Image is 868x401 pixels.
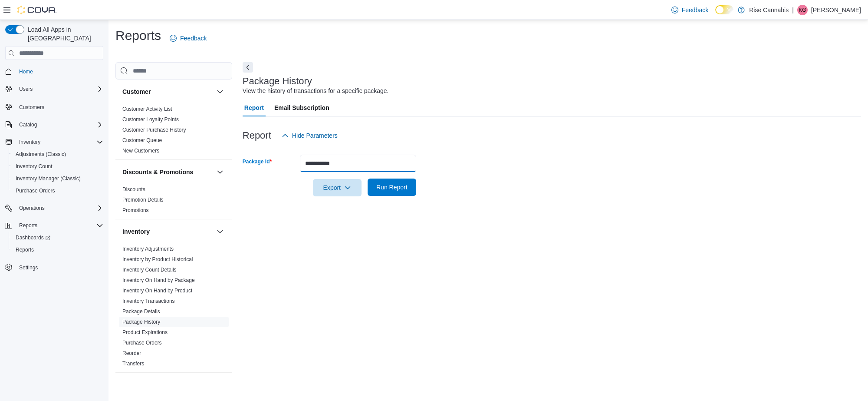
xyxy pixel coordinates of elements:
a: Dashboards [9,232,107,244]
a: Feedback [668,1,712,19]
a: Package Details [122,308,160,315]
button: Inventory [215,226,225,237]
a: Package History [122,319,160,325]
h1: Reports [115,27,161,44]
span: Promotion Details [122,196,164,203]
a: Adjustments (Classic) [12,149,69,159]
span: Load All Apps in [GEOGRAPHIC_DATA] [24,25,103,43]
button: Customer [122,87,213,96]
span: Customer Activity List [122,106,172,113]
button: Loyalty [215,380,225,390]
span: Customer Purchase History [122,126,186,133]
a: Settings [16,262,41,273]
button: Settings [2,261,107,274]
span: Inventory Manager (Classic) [12,173,103,184]
a: Inventory On Hand by Package [122,277,195,283]
span: Reorder [122,350,141,357]
button: Inventory [122,227,213,236]
span: Dashboards [12,232,103,243]
a: Feedback [166,30,210,47]
span: Package History [122,318,160,325]
h3: Customer [122,87,151,96]
span: Inventory Manager (Classic) [16,175,81,182]
span: Dashboards [16,234,50,241]
a: New Customers [122,148,159,154]
button: Inventory Count [9,160,107,172]
span: Inventory On Hand by Package [122,277,195,284]
button: Catalog [2,119,107,131]
a: Inventory Manager (Classic) [12,173,84,184]
h3: Package History [243,76,312,86]
a: Inventory Count [12,161,56,172]
button: Purchase Orders [9,185,107,197]
a: Purchase Orders [12,186,59,196]
span: Product Expirations [122,329,168,336]
a: Customers [16,102,48,113]
a: Promotions [122,207,149,213]
span: Reports [16,246,34,253]
span: Feedback [682,6,708,14]
a: Discounts [122,186,145,192]
a: Product Expirations [122,329,168,335]
a: Customer Purchase History [122,127,186,133]
span: Hide Parameters [292,131,338,140]
span: Home [19,68,33,75]
span: Dark Mode [715,14,716,15]
button: Adjustments (Classic) [9,148,107,160]
a: Inventory On Hand by Product [122,288,192,294]
a: Customer Activity List [122,106,172,112]
span: Report [244,99,264,116]
button: Run Report [368,179,416,196]
button: Reports [2,219,107,232]
a: Inventory Count Details [122,267,177,273]
input: Dark Mode [715,5,733,14]
nav: Complex example [5,62,103,296]
p: | [792,5,794,15]
a: Reports [12,245,37,255]
span: Inventory Adjustments [122,245,174,252]
a: Inventory Transactions [122,298,175,304]
span: Customers [19,104,44,111]
span: New Customers [122,147,159,154]
a: Transfers [122,361,144,367]
a: Promotion Details [122,197,164,203]
button: Reports [9,244,107,256]
p: Rise Cannabis [749,5,789,15]
span: Customers [16,101,103,112]
button: Export [313,179,362,196]
button: Home [2,65,107,78]
span: Reports [16,220,103,231]
img: Cova [17,6,56,14]
h3: Discounts & Promotions [122,168,193,176]
span: Settings [16,262,103,273]
span: Settings [19,264,38,271]
a: Inventory Adjustments [122,246,174,252]
h3: Inventory [122,227,150,236]
span: Email Subscription [274,99,329,116]
span: Purchase Orders [122,339,162,346]
span: Inventory On Hand by Product [122,287,192,294]
button: Customer [215,86,225,97]
button: Operations [16,203,48,213]
a: Dashboards [12,232,54,243]
h3: Report [243,130,271,141]
button: Hide Parameters [278,127,341,144]
span: Operations [16,203,103,213]
span: Home [16,66,103,77]
span: Reports [19,222,37,229]
button: Next [243,62,253,73]
span: Discounts [122,186,145,193]
a: Inventory by Product Historical [122,256,193,262]
span: Inventory [19,139,40,146]
a: Purchase Orders [122,340,162,346]
button: Catalog [16,119,40,130]
span: Adjustments (Classic) [12,149,103,159]
a: Home [16,66,36,77]
button: Inventory Manager (Classic) [9,172,107,185]
button: Users [2,83,107,95]
span: Catalog [16,119,103,130]
span: Users [16,84,103,94]
span: KG [799,5,806,15]
span: Users [19,86,33,93]
label: Package Id [243,158,272,165]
